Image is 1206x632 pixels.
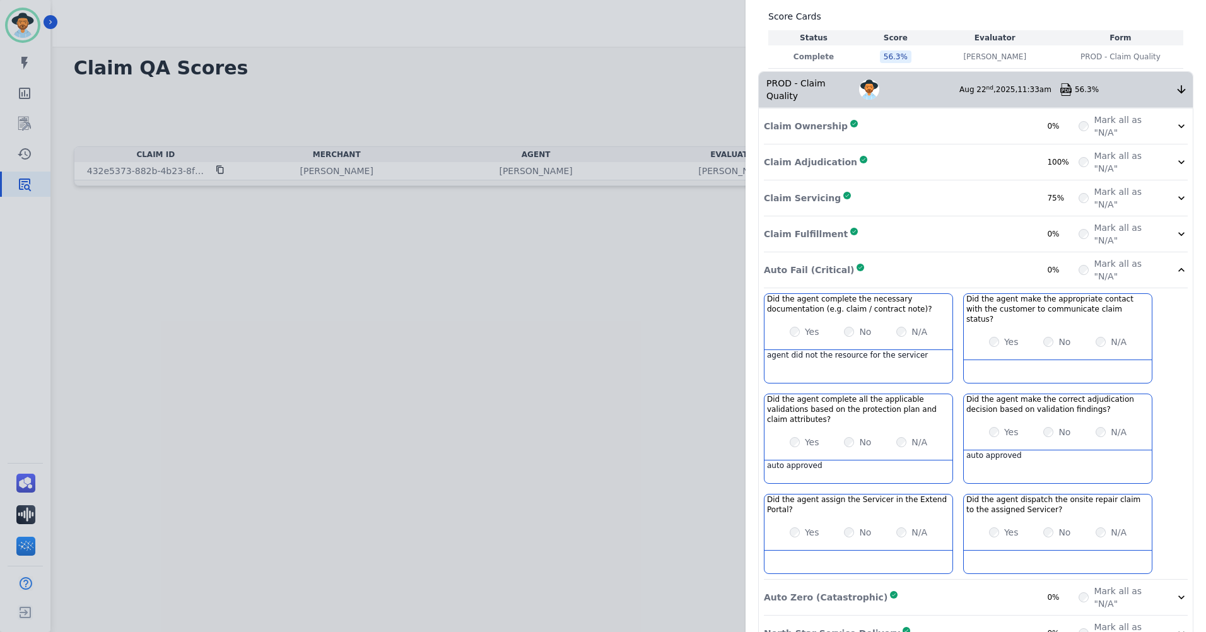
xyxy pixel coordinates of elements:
[1058,426,1070,438] label: No
[1047,229,1079,239] div: 0%
[1047,121,1079,131] div: 0%
[1094,585,1160,610] label: Mark all as "N/A"
[1004,526,1019,539] label: Yes
[1111,426,1127,438] label: N/A
[768,30,859,45] th: Status
[764,120,848,132] p: Claim Ownership
[859,526,871,539] label: No
[911,325,927,338] label: N/A
[859,436,871,448] label: No
[1094,149,1160,175] label: Mark all as "N/A"
[1058,526,1070,539] label: No
[767,394,950,424] h3: Did the agent complete all the applicable validations based on the protection plan and claim attr...
[1058,30,1183,45] th: Form
[966,394,1149,414] h3: Did the agent make the correct adjudication decision based on validation findings?
[964,450,1152,473] div: auto approved
[1094,257,1160,283] label: Mark all as "N/A"
[986,85,993,91] sup: nd
[767,294,950,314] h3: Did the agent complete the necessary documentation (e.g. claim / contract note)?
[966,294,1149,324] h3: Did the agent make the appropriate contact with the customer to communicate claim status?
[764,591,887,604] p: Auto Zero (Catastrophic)
[880,50,911,63] div: 56.3 %
[805,436,819,448] label: Yes
[859,325,871,338] label: No
[959,85,1060,95] div: Aug 22 , 2025 ,
[1017,85,1051,94] span: 11:33am
[932,30,1058,45] th: Evaluator
[764,460,952,483] div: auto approved
[1094,114,1160,139] label: Mark all as "N/A"
[1060,83,1072,96] img: qa-pdf.svg
[1004,426,1019,438] label: Yes
[805,526,819,539] label: Yes
[1047,265,1079,275] div: 0%
[1075,85,1175,95] div: 56.3%
[1047,193,1079,203] div: 75%
[764,264,854,276] p: Auto Fail (Critical)
[759,72,859,107] div: PROD - Claim Quality
[859,30,932,45] th: Score
[963,52,1026,62] p: [PERSON_NAME]
[1058,336,1070,348] label: No
[1047,592,1079,602] div: 0%
[1004,336,1019,348] label: Yes
[1111,526,1127,539] label: N/A
[764,350,952,373] div: agent did not the resource for the servicer
[911,526,927,539] label: N/A
[805,325,819,338] label: Yes
[911,436,927,448] label: N/A
[1080,52,1161,62] span: PROD - Claim Quality
[764,156,857,168] p: Claim Adjudication
[1111,336,1127,348] label: N/A
[1094,221,1160,247] label: Mark all as "N/A"
[771,52,857,62] p: Complete
[767,494,950,515] h3: Did the agent assign the Servicer in the Extend Portal?
[859,79,879,100] img: Avatar
[966,494,1149,515] h3: Did the agent dispatch the onsite repair claim to the assigned Servicer?
[1047,157,1079,167] div: 100%
[764,192,841,204] p: Claim Servicing
[764,228,848,240] p: Claim Fulfillment
[768,10,1183,23] h3: Score Cards
[1094,185,1160,211] label: Mark all as "N/A"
